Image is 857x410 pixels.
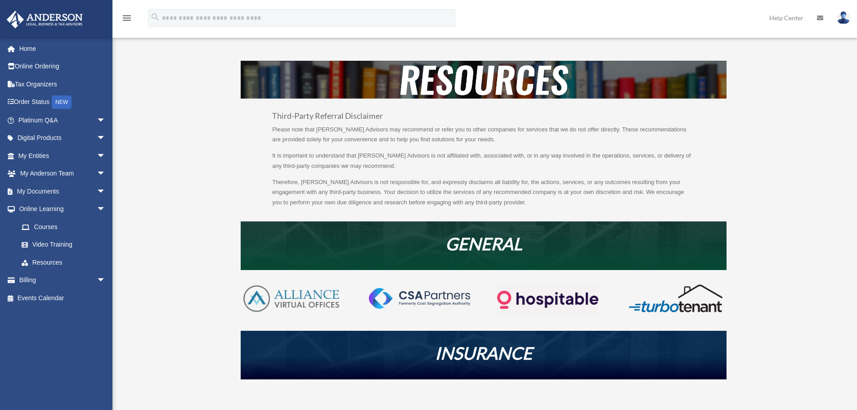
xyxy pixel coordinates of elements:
[13,218,119,236] a: Courses
[625,284,726,313] img: turbotenant
[6,129,119,147] a: Digital Productsarrow_drop_down
[52,95,72,109] div: NEW
[6,40,119,58] a: Home
[97,182,115,201] span: arrow_drop_down
[6,165,119,183] a: My Anderson Teamarrow_drop_down
[241,61,727,99] img: resources-header
[6,147,119,165] a: My Entitiesarrow_drop_down
[272,112,695,125] h3: Third-Party Referral Disclaimer
[6,75,119,93] a: Tax Organizers
[97,200,115,219] span: arrow_drop_down
[241,284,342,314] img: AVO-logo-1-color
[272,177,695,208] p: Therefore, [PERSON_NAME] Advisors is not responsible for, and expressly disclaims all liability f...
[121,16,132,23] a: menu
[6,111,119,129] a: Platinum Q&Aarrow_drop_down
[6,271,119,289] a: Billingarrow_drop_down
[6,58,119,76] a: Online Ordering
[13,253,115,271] a: Resources
[272,125,695,151] p: Please note that [PERSON_NAME] Advisors may recommend or refer you to other companies for service...
[272,151,695,177] p: It is important to understand that [PERSON_NAME] Advisors is not affiliated with, associated with...
[6,93,119,112] a: Order StatusNEW
[497,284,598,316] img: Logo-transparent-dark
[13,236,119,254] a: Video Training
[97,129,115,148] span: arrow_drop_down
[97,271,115,290] span: arrow_drop_down
[97,165,115,183] span: arrow_drop_down
[435,342,532,363] em: INSURANCE
[97,147,115,165] span: arrow_drop_down
[150,12,160,22] i: search
[6,182,119,200] a: My Documentsarrow_drop_down
[6,289,119,307] a: Events Calendar
[6,200,119,218] a: Online Learningarrow_drop_down
[121,13,132,23] i: menu
[445,233,522,254] em: GENERAL
[369,288,470,309] img: CSA-partners-Formerly-Cost-Segregation-Authority
[97,111,115,130] span: arrow_drop_down
[4,11,85,28] img: Anderson Advisors Platinum Portal
[837,11,850,24] img: User Pic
